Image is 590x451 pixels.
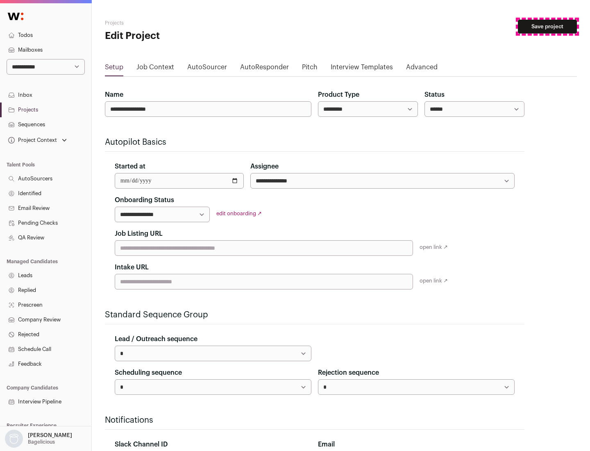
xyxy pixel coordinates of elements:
[240,62,289,75] a: AutoResponder
[331,62,393,75] a: Interview Templates
[7,137,57,143] div: Project Context
[187,62,227,75] a: AutoSourcer
[424,90,445,100] label: Status
[406,62,438,75] a: Advanced
[28,432,72,439] p: [PERSON_NAME]
[518,20,577,34] button: Save project
[115,195,174,205] label: Onboarding Status
[318,90,359,100] label: Product Type
[115,334,197,344] label: Lead / Outreach sequence
[216,211,262,216] a: edit onboarding ↗
[115,262,149,272] label: Intake URL
[105,137,524,148] h2: Autopilot Basics
[105,415,524,426] h2: Notifications
[250,162,279,171] label: Assignee
[115,368,182,378] label: Scheduling sequence
[302,62,318,75] a: Pitch
[115,162,145,171] label: Started at
[105,30,262,43] h1: Edit Project
[3,8,28,25] img: Wellfound
[105,90,123,100] label: Name
[318,440,515,449] div: Email
[5,430,23,448] img: nopic.png
[105,309,524,321] h2: Standard Sequence Group
[136,62,174,75] a: Job Context
[7,134,68,146] button: Open dropdown
[115,440,168,449] label: Slack Channel ID
[115,229,163,239] label: Job Listing URL
[105,62,123,75] a: Setup
[3,430,74,448] button: Open dropdown
[105,20,262,26] h2: Projects
[318,368,379,378] label: Rejection sequence
[28,439,55,445] p: Bagelicious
